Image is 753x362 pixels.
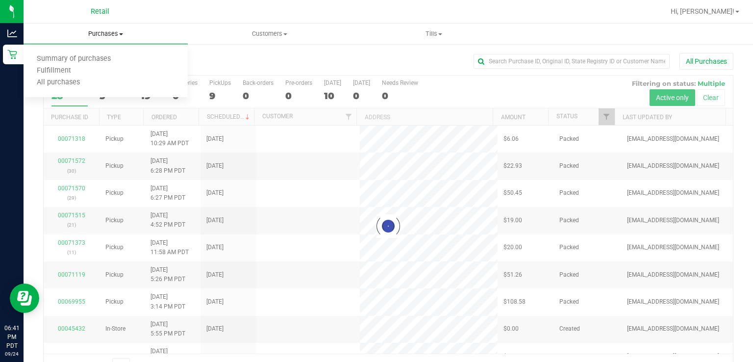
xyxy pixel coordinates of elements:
button: All Purchases [679,53,733,70]
input: Search Purchase ID, Original ID, State Registry ID or Customer Name... [474,54,670,69]
inline-svg: Analytics [7,28,17,38]
span: Retail [91,7,109,16]
a: Customers [188,24,352,44]
span: All purchases [24,78,93,87]
p: 06:41 PM PDT [4,324,19,350]
span: Summary of purchases [24,55,124,63]
span: Tills [352,29,516,38]
span: Hi, [PERSON_NAME]! [671,7,734,15]
inline-svg: Retail [7,50,17,59]
a: Tills [352,24,516,44]
a: Purchases Summary of purchases Fulfillment All purchases [24,24,188,44]
span: Customers [188,29,351,38]
p: 09/24 [4,350,19,358]
iframe: Resource center [10,284,39,313]
span: Fulfillment [24,67,84,75]
span: Purchases [24,29,188,38]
